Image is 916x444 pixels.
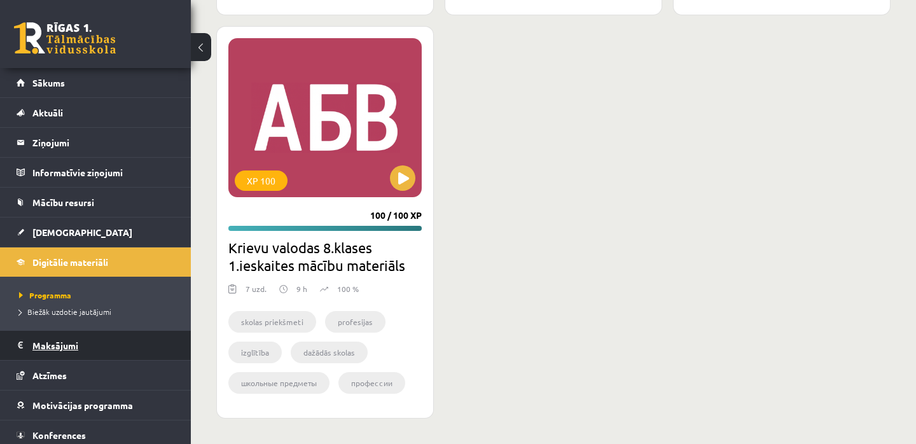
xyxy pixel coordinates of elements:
[32,256,108,268] span: Digitālie materiāli
[325,311,385,333] li: profesijas
[32,197,94,208] span: Mācību resursi
[17,331,175,360] a: Maksājumi
[17,361,175,390] a: Atzīmes
[19,290,71,300] span: Programma
[296,283,307,295] p: 9 h
[235,170,288,191] div: XP 100
[228,372,330,394] li: школьные предметы
[19,306,178,317] a: Biežāk uzdotie jautājumi
[17,128,175,157] a: Ziņojumi
[17,98,175,127] a: Aktuāli
[14,22,116,54] a: Rīgas 1. Tālmācības vidusskola
[19,289,178,301] a: Programma
[17,188,175,217] a: Mācību resursi
[32,107,63,118] span: Aktuāli
[32,226,132,238] span: [DEMOGRAPHIC_DATA]
[17,68,175,97] a: Sākums
[17,391,175,420] a: Motivācijas programma
[32,158,175,187] legend: Informatīvie ziņojumi
[228,342,282,363] li: izglītība
[291,342,368,363] li: dažādās skolas
[228,311,316,333] li: skolas priekšmeti
[32,399,133,411] span: Motivācijas programma
[32,331,175,360] legend: Maksājumi
[337,283,359,295] p: 100 %
[32,429,86,441] span: Konferences
[32,370,67,381] span: Atzīmes
[19,307,111,317] span: Biežāk uzdotie jautājumi
[17,247,175,277] a: Digitālie materiāli
[246,283,267,302] div: 7 uzd.
[17,158,175,187] a: Informatīvie ziņojumi
[32,77,65,88] span: Sākums
[17,218,175,247] a: [DEMOGRAPHIC_DATA]
[32,128,175,157] legend: Ziņojumi
[338,372,405,394] li: профессии
[228,239,422,274] h2: Krievu valodas 8.klases 1.ieskaites mācību materiāls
